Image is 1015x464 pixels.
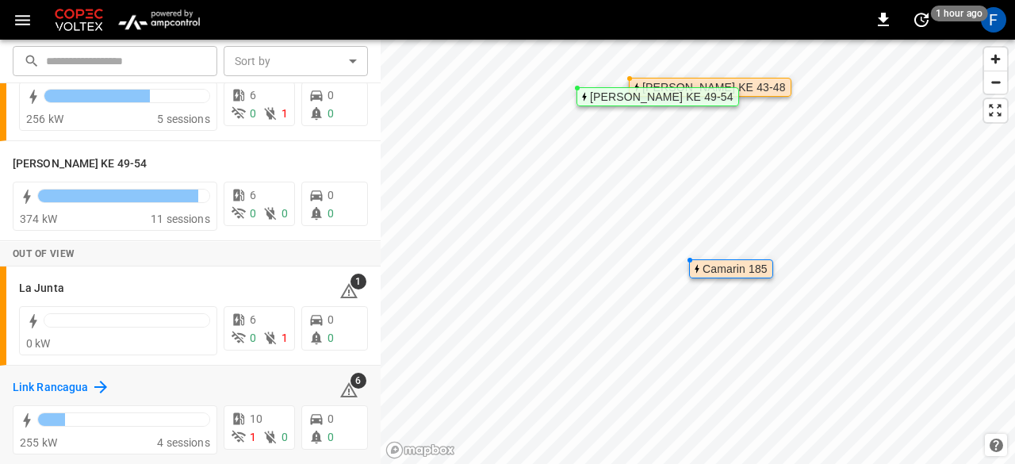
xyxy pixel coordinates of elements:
span: 0 [250,207,256,220]
div: profile-icon [981,7,1006,33]
span: 6 [250,313,256,326]
span: 11 sessions [151,213,210,225]
canvas: Map [381,40,1015,464]
strong: Out of View [13,248,75,259]
span: 0 [327,431,334,443]
span: 0 kW [26,337,51,350]
span: 6 [350,373,366,389]
span: 4 sessions [157,436,210,449]
span: 0 [327,412,334,425]
h6: Link Rancagua [13,379,88,397]
span: 0 [250,107,256,120]
span: 1 hour ago [931,6,988,21]
button: Zoom out [984,71,1007,94]
a: Mapbox homepage [385,441,455,459]
span: 0 [282,431,288,443]
span: 0 [327,332,334,344]
img: Customer Logo [52,5,106,35]
span: 1 [282,107,288,120]
div: [PERSON_NAME] KE 49-54 [590,92,733,102]
span: 0 [327,313,334,326]
span: 0 [327,107,334,120]
h6: La Junta [19,280,64,297]
span: 255 kW [20,436,57,449]
img: ampcontrol.io logo [113,5,205,35]
span: 10 [250,412,262,425]
span: 1 [250,431,256,443]
span: 6 [250,89,256,102]
span: 6 [250,189,256,201]
div: Camarin 185 [703,264,768,274]
div: Map marker [629,78,791,97]
span: 0 [282,207,288,220]
span: 0 [250,332,256,344]
span: 1 [282,332,288,344]
div: Map marker [689,259,773,278]
button: Zoom in [984,48,1007,71]
span: 0 [327,89,334,102]
button: set refresh interval [909,7,934,33]
span: 256 kW [26,113,63,125]
span: 0 [327,189,334,201]
div: [PERSON_NAME] KE 43-48 [642,82,786,92]
h6: Loza Colon KE 49-54 [13,155,147,173]
div: Map marker [576,87,739,106]
span: 374 kW [20,213,57,225]
span: 0 [327,207,334,220]
span: 1 [350,274,366,290]
span: 5 sessions [157,113,210,125]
